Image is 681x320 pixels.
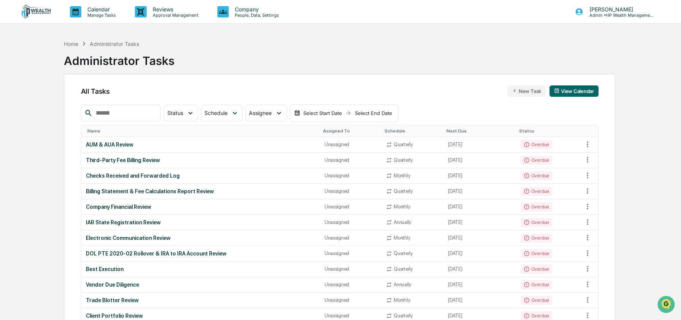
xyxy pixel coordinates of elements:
div: Trade Blotter Review [86,297,315,303]
a: Powered byPylon [54,128,92,134]
div: Unassigned [325,266,377,272]
div: Annually [394,219,411,225]
div: Overdue [521,156,552,165]
div: AUM & AUA Review [86,142,315,148]
div: Monthly [394,173,410,178]
div: Unassigned [325,282,377,287]
a: 🔎Data Lookup [5,107,51,121]
div: Unassigned [325,251,377,256]
div: Client Portfolio Review [86,313,315,319]
p: Reviews [147,6,202,13]
div: Best Execution [86,266,315,272]
div: 🗄️ [55,96,61,102]
td: [DATE] [443,262,516,277]
button: View Calendar [550,85,599,97]
div: 🔎 [8,111,14,117]
div: Annually [394,282,411,287]
div: Overdue [521,202,552,211]
div: Unassigned [325,157,377,163]
div: Select End Date [353,110,394,116]
div: Quarterly [394,313,413,318]
td: [DATE] [443,215,516,230]
div: Company Financial Review [86,204,315,210]
a: 🖐️Preclearance [5,93,52,106]
span: Attestations [63,96,94,103]
div: Electronic Communication Review [86,235,315,241]
span: All Tasks [81,87,110,95]
td: [DATE] [443,277,516,293]
span: Status [167,110,183,116]
td: [DATE] [443,153,516,168]
div: 🖐️ [8,96,14,102]
div: IAR State Registration Review [86,219,315,225]
div: Overdue [521,187,552,196]
p: Admin • HP Wealth Management, LLC [583,13,654,18]
div: Administrator Tasks [90,41,139,47]
td: [DATE] [443,246,516,262]
div: Monthly [394,297,410,303]
img: calendar [554,88,559,93]
iframe: Open customer support [657,295,677,315]
div: Home [64,41,78,47]
div: Toggle SortBy [583,128,598,134]
td: [DATE] [443,184,516,199]
div: Quarterly [394,266,413,272]
div: Toggle SortBy [87,128,317,134]
div: Overdue [521,265,552,274]
td: [DATE] [443,293,516,308]
p: Calendar [81,6,120,13]
span: Schedule [204,110,228,116]
img: arrow right [345,110,351,116]
div: Overdue [521,140,552,149]
span: Pylon [76,129,92,134]
div: Overdue [521,218,552,227]
div: Quarterly [394,142,413,147]
span: Data Lookup [15,110,48,118]
div: We're offline, we'll be back soon [26,66,99,72]
img: logo [18,5,55,19]
div: Unassigned [325,235,377,241]
span: Preclearance [15,96,49,103]
div: Administrator Tasks [64,48,174,68]
p: People, Data, Settings [229,13,283,18]
div: Vendor Due Diligence [86,282,315,288]
span: Assignee [249,110,272,116]
div: Unassigned [325,188,377,194]
div: Overdue [521,249,552,258]
div: Unassigned [325,297,377,303]
div: Select Start Date [302,110,344,116]
div: Monthly [394,204,410,210]
div: Overdue [521,233,552,243]
div: Unassigned [325,173,377,178]
div: Unassigned [325,219,377,225]
div: Toggle SortBy [447,128,513,134]
div: Unassigned [325,313,377,318]
p: Company [229,6,283,13]
td: [DATE] [443,168,516,184]
button: Start new chat [129,60,138,69]
div: Overdue [521,171,552,180]
div: Quarterly [394,251,413,256]
div: Overdue [521,280,552,289]
div: Monthly [394,235,410,241]
td: [DATE] [443,230,516,246]
p: How can we help? [8,16,138,28]
div: Checks Received and Forwarded Log [86,173,315,179]
div: Quarterly [394,188,413,194]
div: Start new chat [26,58,125,66]
div: Toggle SortBy [323,128,379,134]
div: Billing Statement & Fee Calculations Report Review [86,188,315,194]
div: DOL PTE 2020-02 Rollover & IRA to IRA Account Review [86,251,315,257]
div: Toggle SortBy [519,128,580,134]
a: 🗄️Attestations [52,93,97,106]
p: Approval Management [147,13,202,18]
div: Third-Party Fee Billing Review [86,157,315,163]
img: calendar [294,110,300,116]
div: Quarterly [394,157,413,163]
div: Toggle SortBy [385,128,440,134]
td: [DATE] [443,199,516,215]
img: 1746055101610-c473b297-6a78-478c-a979-82029cc54cd1 [8,58,21,72]
div: Unassigned [325,142,377,147]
